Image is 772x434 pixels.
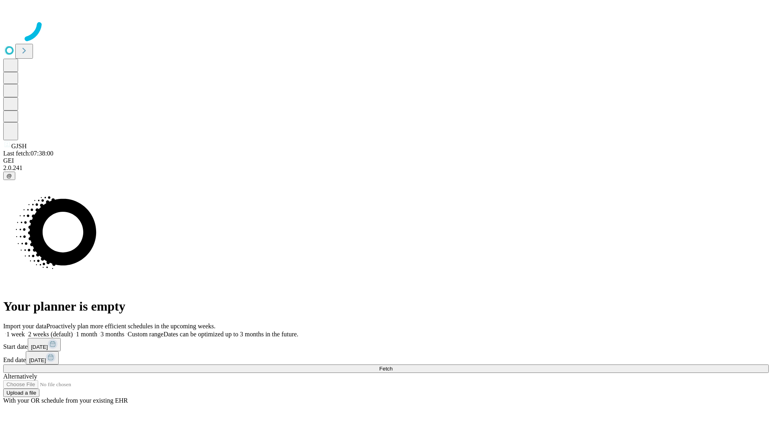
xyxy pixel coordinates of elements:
[47,323,216,330] span: Proactively plan more efficient schedules in the upcoming weeks.
[29,357,46,363] span: [DATE]
[3,323,47,330] span: Import your data
[3,373,37,380] span: Alternatively
[31,344,48,350] span: [DATE]
[28,338,61,351] button: [DATE]
[3,157,769,164] div: GEI
[76,331,97,338] span: 1 month
[3,338,769,351] div: Start date
[379,366,392,372] span: Fetch
[26,351,59,364] button: [DATE]
[3,389,39,397] button: Upload a file
[3,351,769,364] div: End date
[164,331,298,338] span: Dates can be optimized up to 3 months in the future.
[101,331,124,338] span: 3 months
[3,150,53,157] span: Last fetch: 07:38:00
[3,172,15,180] button: @
[3,299,769,314] h1: Your planner is empty
[28,331,73,338] span: 2 weeks (default)
[127,331,163,338] span: Custom range
[3,164,769,172] div: 2.0.241
[11,143,27,149] span: GJSH
[3,397,128,404] span: With your OR schedule from your existing EHR
[6,331,25,338] span: 1 week
[6,173,12,179] span: @
[3,364,769,373] button: Fetch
